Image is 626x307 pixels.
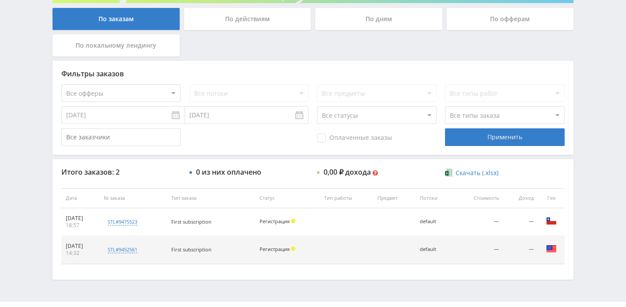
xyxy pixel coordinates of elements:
span: Скачать (.xlsx) [456,169,498,176]
th: Стоимость [454,188,503,208]
td: — [503,208,538,236]
th: Тип заказа [167,188,255,208]
th: № заказа [99,188,167,208]
img: chl.png [546,216,557,226]
th: Дата [61,188,99,208]
span: Холд [291,219,295,223]
th: Доход [503,188,538,208]
th: Тип работы [320,188,373,208]
div: stl#9452561 [108,246,137,253]
td: — [503,236,538,264]
th: Статус [255,188,320,208]
div: По заказам [53,8,180,30]
span: First subscription [171,218,211,225]
th: Потоки [415,188,454,208]
img: usa.png [546,243,557,254]
div: Итого заказов: 2 [61,168,181,176]
div: 0 из них оплачено [196,168,261,176]
img: xlsx [445,168,453,177]
div: По дням [315,8,442,30]
div: 14:32 [66,250,95,257]
div: [DATE] [66,243,95,250]
div: 18:57 [66,222,95,229]
th: Гео [538,188,565,208]
span: Оплаченные заказы [317,134,392,142]
td: — [454,208,503,236]
div: По офферам [447,8,574,30]
div: Фильтры заказов [61,70,565,78]
span: First subscription [171,246,211,253]
div: stl#9475523 [108,218,137,225]
div: Применить [445,128,564,146]
span: Холд [291,247,295,251]
span: Регистрация [260,246,290,252]
div: [DATE] [66,215,95,222]
div: По действиям [184,8,311,30]
a: Скачать (.xlsx) [445,168,498,177]
td: — [454,236,503,264]
span: Регистрация [260,218,290,225]
th: Предмет [373,188,415,208]
div: По локальному лендингу [53,34,180,56]
div: default [420,219,449,225]
div: 0,00 ₽ дохода [324,168,371,176]
div: default [420,247,449,252]
input: Все заказчики [61,128,181,146]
